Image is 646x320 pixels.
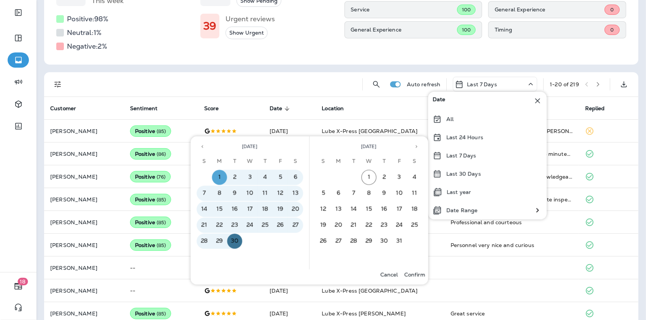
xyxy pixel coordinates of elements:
button: 10 [392,186,407,201]
p: [PERSON_NAME] [50,265,118,271]
button: 27 [331,234,346,249]
button: 7 [197,186,212,201]
p: Last 7 Days [446,152,476,158]
span: Lube X-Press [GEOGRAPHIC_DATA] [322,128,417,135]
button: Filters [50,77,65,92]
span: [DATE] [361,144,377,150]
span: [DATE] [242,144,258,150]
button: 29 [362,234,377,249]
span: Wednesday [362,154,376,169]
button: 14 [197,202,212,217]
button: 15 [212,202,227,217]
p: Service [351,6,457,13]
span: ( 85 ) [157,219,166,226]
button: 16 [377,202,392,217]
span: Location [322,105,354,112]
p: [PERSON_NAME] [50,196,118,203]
button: 27 [288,218,303,233]
button: 10 [243,186,258,201]
button: 4 [407,170,422,185]
button: 22 [362,218,377,233]
span: Lube X-Press [PERSON_NAME] [322,310,406,317]
div: Positive [130,171,171,182]
div: Positive [130,239,171,251]
span: Date [433,96,446,105]
span: Friday [392,154,406,169]
span: Score [204,105,229,112]
p: Auto refresh [407,81,441,87]
button: 6 [288,170,303,185]
button: 4 [258,170,273,185]
span: Score [204,105,219,112]
button: 5 [316,186,331,201]
button: 11 [407,186,422,201]
p: [PERSON_NAME] [50,174,118,180]
span: Thursday [377,154,391,169]
h5: Positive: 98 % [67,13,108,25]
span: Customer [50,105,86,112]
div: Positive [130,125,171,137]
button: 18 [258,202,273,217]
button: 8 [362,186,377,201]
button: Export as CSV [616,77,632,92]
span: Monday [332,154,345,169]
button: 26 [316,234,331,249]
span: Sentiment [130,105,167,112]
button: 2 [227,170,243,185]
h1: 39 [203,20,216,32]
span: Saturday [408,154,421,169]
div: Positive [130,217,171,228]
button: 30 [227,234,243,249]
span: ( 85 ) [157,242,166,249]
button: Expand Sidebar [8,5,29,20]
span: Replied [585,105,615,112]
button: 24 [392,218,407,233]
p: [PERSON_NAME] [50,151,118,157]
span: Sunday [197,154,211,169]
button: 19 [273,202,288,217]
p: All [446,116,454,122]
span: Sunday [316,154,330,169]
p: [PERSON_NAME] [50,288,118,294]
button: 5 [273,170,288,185]
td: -- [124,279,198,302]
button: 1 [212,170,227,185]
td: -- [124,257,198,279]
div: Personnel very nice and curious [451,241,573,249]
span: 0 [610,27,614,33]
span: 18 [18,278,28,285]
button: 17 [392,202,407,217]
button: 2 [377,170,392,185]
span: 0 [610,6,614,13]
button: 26 [273,218,288,233]
span: Customer [50,105,76,112]
button: 18 [8,279,29,294]
span: Tuesday [347,154,360,169]
button: 3 [243,170,258,185]
button: 20 [288,202,303,217]
span: ( 85 ) [157,196,166,203]
button: 13 [288,186,303,201]
p: General Experience [495,6,605,13]
button: 31 [392,234,407,249]
span: ( 76 ) [157,174,166,180]
td: [DATE] [263,120,316,143]
p: [PERSON_NAME] [50,128,118,134]
button: Next month [411,141,422,152]
h5: Negative: 2 % [67,40,107,52]
button: Search Reviews [369,77,384,92]
button: 28 [346,234,362,249]
button: 18 [407,202,422,217]
button: Confirm [401,269,428,280]
span: Date [270,105,292,112]
button: 21 [346,218,362,233]
p: [PERSON_NAME] [50,219,118,225]
span: Wednesday [243,154,257,169]
button: 23 [227,218,243,233]
button: 22 [212,218,227,233]
button: 1 [362,170,377,185]
span: 100 [462,27,471,33]
span: Tuesday [228,154,241,169]
span: Thursday [258,154,272,169]
button: 13 [331,202,346,217]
